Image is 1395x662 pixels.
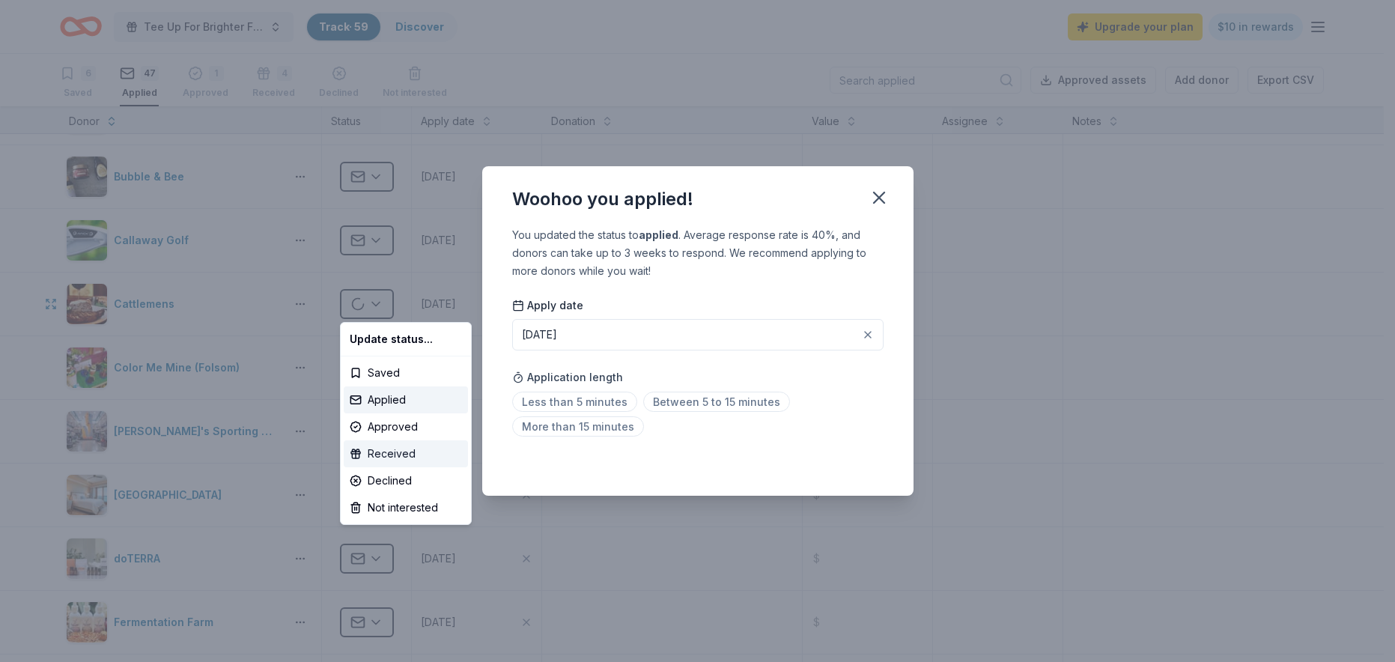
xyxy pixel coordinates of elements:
[344,494,468,521] div: Not interested
[344,440,468,467] div: Received
[344,386,468,413] div: Applied
[344,413,468,440] div: Approved
[344,326,468,353] div: Update status...
[344,359,468,386] div: Saved
[344,467,468,494] div: Declined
